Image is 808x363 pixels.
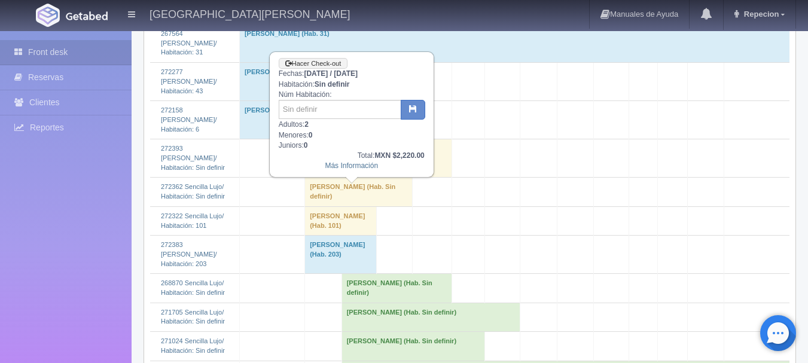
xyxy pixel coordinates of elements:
[305,236,377,274] td: [PERSON_NAME] (Hab. 203)
[239,101,342,139] td: [PERSON_NAME] (Hab. 6)
[161,337,225,354] a: 271024 Sencilla Lujo/Habitación: Sin definir
[305,178,412,206] td: [PERSON_NAME] (Hab. Sin definir)
[161,183,225,200] a: 272362 Sencilla Lujo/Habitación: Sin definir
[279,151,425,161] div: Total:
[309,131,313,139] b: 0
[161,30,217,56] a: 267564 [PERSON_NAME]/Habitación: 31
[239,25,789,63] td: [PERSON_NAME] (Hab. 31)
[161,212,224,229] a: 272322 Sencilla Lujo/Habitación: 101
[315,80,350,89] b: Sin definir
[36,4,60,27] img: Getabed
[342,274,452,303] td: [PERSON_NAME] (Hab. Sin definir)
[161,309,225,325] a: 271705 Sencilla Lujo/Habitación: Sin definir
[270,53,433,176] div: Fechas: Habitación: Núm Habitación: Adultos: Menores: Juniors:
[374,151,424,160] b: MXN $2,220.00
[150,6,350,21] h4: [GEOGRAPHIC_DATA][PERSON_NAME]
[279,58,348,69] a: Hacer Check-out
[161,279,225,296] a: 268870 Sencilla Lujo/Habitación: Sin definir
[304,69,358,78] b: [DATE] / [DATE]
[279,100,401,119] input: Sin definir
[325,161,378,170] a: Más Información
[304,120,309,129] b: 2
[161,145,225,170] a: 272393 [PERSON_NAME]/Habitación: Sin definir
[304,141,308,150] b: 0
[161,106,217,132] a: 272158 [PERSON_NAME]/Habitación: 6
[161,68,217,94] a: 272277 [PERSON_NAME]/Habitación: 43
[342,303,520,331] td: [PERSON_NAME] (Hab. Sin definir)
[342,332,485,361] td: [PERSON_NAME] (Hab. Sin definir)
[239,63,342,101] td: [PERSON_NAME] (Hab. 43)
[741,10,779,19] span: Repecion
[66,11,108,20] img: Getabed
[305,206,377,235] td: [PERSON_NAME] (Hab. 101)
[161,241,217,267] a: 272383 [PERSON_NAME]/Habitación: 203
